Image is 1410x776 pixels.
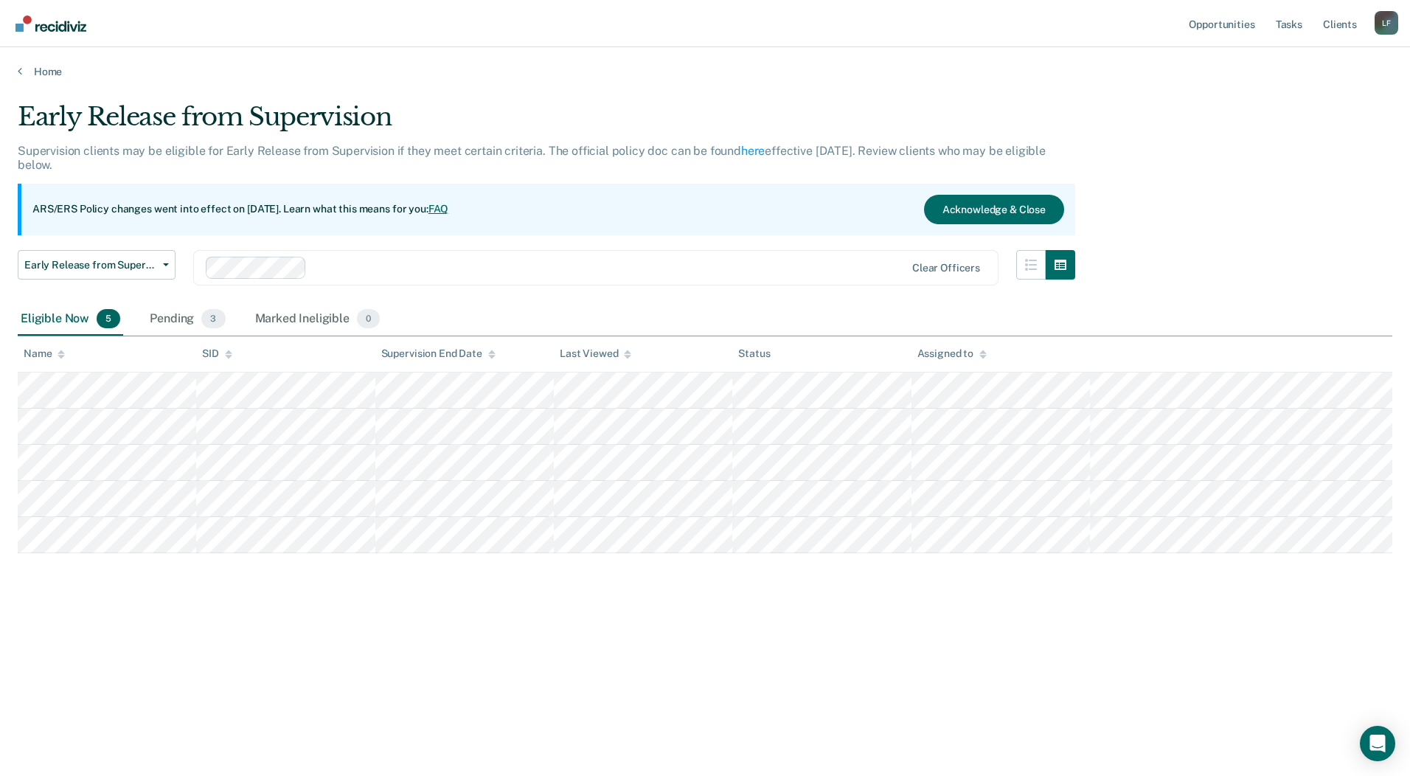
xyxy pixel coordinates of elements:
img: Recidiviz [15,15,86,32]
span: 0 [357,309,380,328]
a: here [741,144,765,158]
div: Eligible Now5 [18,303,123,336]
p: ARS/ERS Policy changes went into effect on [DATE]. Learn what this means for you: [32,202,448,217]
button: Acknowledge & Close [924,195,1064,224]
div: SID [202,347,232,360]
div: Last Viewed [560,347,631,360]
span: Early Release from Supervision [24,259,157,271]
a: Home [18,65,1392,78]
div: Supervision End Date [381,347,496,360]
button: Early Release from Supervision [18,250,176,280]
div: Clear officers [912,262,980,274]
p: Supervision clients may be eligible for Early Release from Supervision if they meet certain crite... [18,144,1046,172]
div: Open Intercom Messenger [1360,726,1395,761]
div: Marked Ineligible0 [252,303,383,336]
div: Status [738,347,770,360]
div: Pending3 [147,303,228,336]
div: Name [24,347,65,360]
button: Profile dropdown button [1375,11,1398,35]
div: L F [1375,11,1398,35]
a: FAQ [428,203,449,215]
span: 3 [201,309,225,328]
span: 5 [97,309,120,328]
div: Early Release from Supervision [18,102,1075,144]
div: Assigned to [917,347,987,360]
